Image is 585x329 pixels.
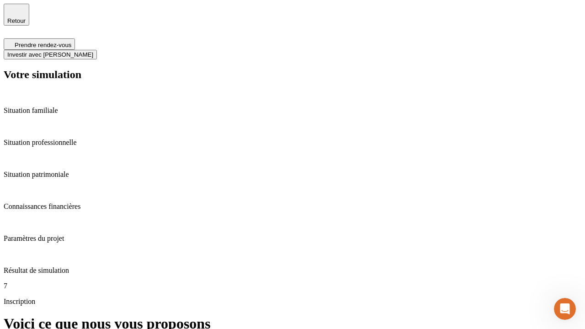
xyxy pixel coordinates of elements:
[4,297,581,306] p: Inscription
[4,38,75,50] button: Prendre rendez-vous
[4,138,581,147] p: Situation professionnelle
[4,170,581,179] p: Situation patrimoniale
[4,282,581,290] p: 7
[15,42,71,48] span: Prendre rendez-vous
[4,50,97,59] button: Investir avec [PERSON_NAME]
[7,17,26,24] span: Retour
[4,106,581,115] p: Situation familiale
[4,69,581,81] h2: Votre simulation
[7,51,93,58] span: Investir avec [PERSON_NAME]
[554,298,576,320] iframe: Intercom live chat
[4,4,29,26] button: Retour
[4,234,581,243] p: Paramètres du projet
[4,202,581,211] p: Connaissances financières
[4,266,581,275] p: Résultat de simulation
